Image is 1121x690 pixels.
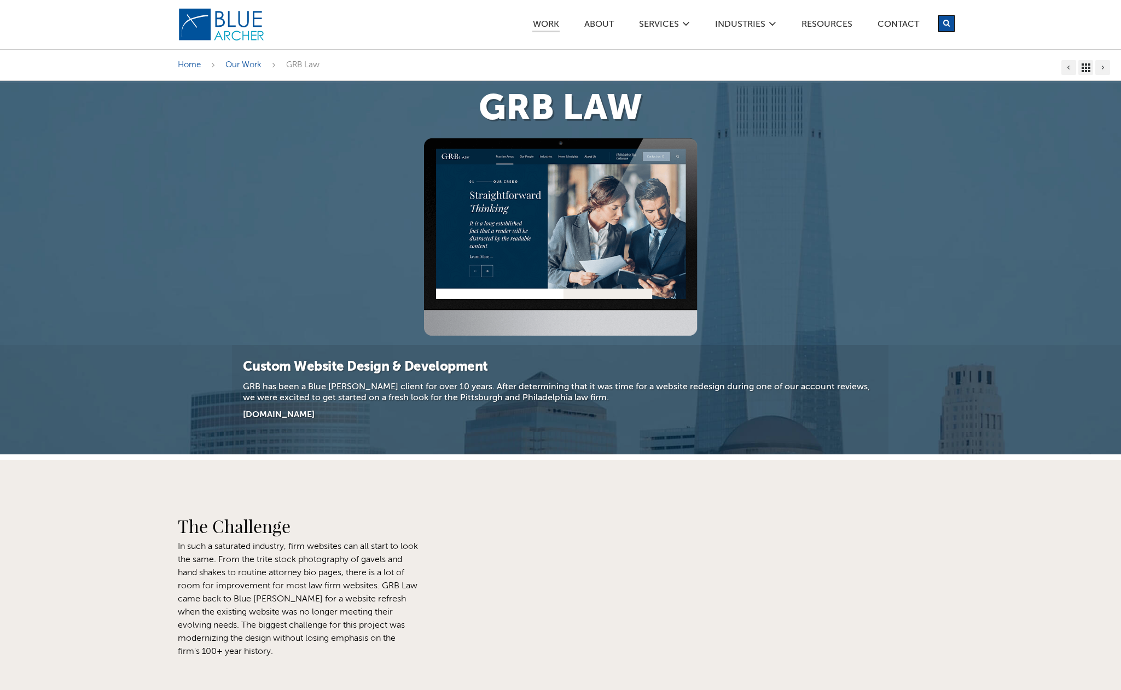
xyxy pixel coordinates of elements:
[243,382,878,403] p: GRB has been a Blue [PERSON_NAME] client for over 10 years. After determining that it was time fo...
[178,540,419,658] p: In such a saturated industry, firm websites can all start to look the same. From the trite stock ...
[225,61,262,69] a: Our Work
[178,92,944,127] h1: GRB Law
[243,411,315,419] a: [DOMAIN_NAME]
[243,359,878,376] h3: Custom Website Design & Development
[532,20,560,32] a: Work
[638,20,679,32] a: SERVICES
[286,61,320,69] span: GRB Law
[715,20,766,32] a: Industries
[178,8,265,42] img: Blue Archer Logo
[877,20,920,32] a: Contact
[178,517,419,535] h2: The Challenge
[801,20,853,32] a: Resources
[584,20,614,32] a: ABOUT
[178,61,201,69] a: Home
